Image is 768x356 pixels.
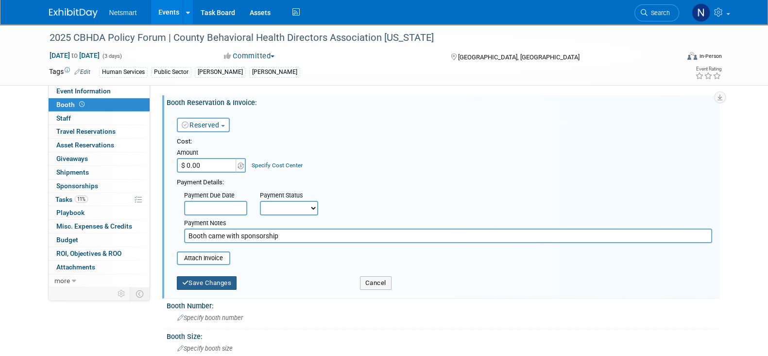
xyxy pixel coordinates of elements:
[56,182,98,190] span: Sponsorships
[249,67,300,77] div: [PERSON_NAME]
[49,98,150,111] a: Booth
[56,101,86,108] span: Booth
[56,114,71,122] span: Staff
[70,52,79,59] span: to
[56,141,114,149] span: Asset Reservations
[49,85,150,98] a: Event Information
[687,52,697,60] img: Format-Inperson.png
[177,148,247,158] div: Amount
[458,53,580,61] span: [GEOGRAPHIC_DATA], [GEOGRAPHIC_DATA]
[56,127,116,135] span: Travel Reservations
[699,53,721,60] div: In-Person
[77,101,86,108] span: Booth not reserved yet
[49,261,150,274] a: Attachments
[177,118,230,132] button: Reserved
[49,247,150,260] a: ROI, Objectives & ROO
[692,3,710,22] img: Nina Finn
[177,345,233,352] span: Specify booth size
[56,87,111,95] span: Event Information
[56,222,132,230] span: Misc. Expenses & Credits
[102,53,122,59] span: (3 days)
[99,67,148,77] div: Human Services
[167,299,719,311] div: Booth Number:
[49,193,150,206] a: Tasks11%
[695,67,721,71] div: Event Rating
[56,168,89,176] span: Shipments
[49,274,150,287] a: more
[49,152,150,165] a: Giveaways
[113,287,130,300] td: Personalize Event Tab Strip
[184,219,712,229] div: Payment Notes
[56,249,121,257] span: ROI, Objectives & ROO
[49,51,100,60] span: [DATE] [DATE]
[151,67,191,77] div: Public Sector
[49,233,150,247] a: Budget
[54,277,70,285] span: more
[74,69,90,75] a: Edit
[56,236,78,244] span: Budget
[221,51,278,61] button: Committed
[46,29,665,47] div: 2025 CBHDA Policy Forum | County Behavioral Health Directors Association [US_STATE]
[56,155,88,162] span: Giveaways
[177,314,243,321] span: Specify booth number
[49,125,150,138] a: Travel Reservations
[49,206,150,219] a: Playbook
[252,162,303,169] a: Specify Cost Center
[360,276,392,290] button: Cancel
[130,287,150,300] td: Toggle Event Tabs
[177,176,712,187] div: Payment Details:
[49,112,150,125] a: Staff
[49,179,150,193] a: Sponsorships
[634,4,679,21] a: Search
[184,191,245,201] div: Payment Due Date
[75,196,88,203] span: 11%
[56,263,95,271] span: Attachments
[49,8,98,18] img: ExhibitDay
[195,67,246,77] div: [PERSON_NAME]
[648,9,670,17] span: Search
[109,9,137,17] span: Netsmart
[260,191,325,201] div: Payment Status
[55,196,88,203] span: Tasks
[167,329,719,341] div: Booth Size:
[49,220,150,233] a: Misc. Expenses & Credits
[49,166,150,179] a: Shipments
[622,51,722,65] div: Event Format
[177,276,237,290] button: Save Changes
[49,67,90,78] td: Tags
[49,139,150,152] a: Asset Reservations
[167,95,719,107] div: Booth Reservation & Invoice:
[177,137,712,146] div: Cost:
[56,209,85,216] span: Playbook
[182,121,220,129] a: Reserved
